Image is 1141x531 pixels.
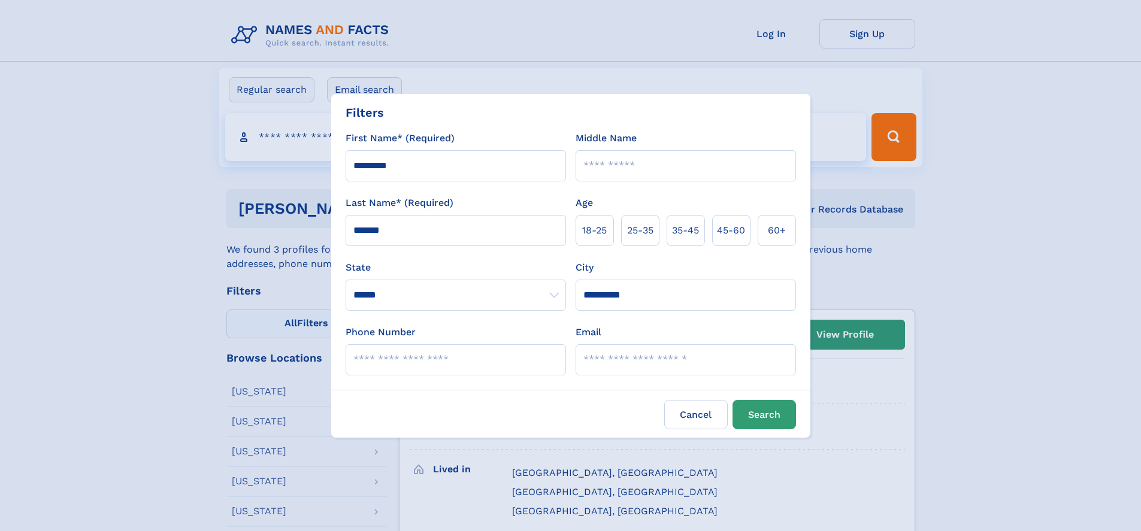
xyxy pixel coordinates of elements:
[346,104,384,122] div: Filters
[733,400,796,429] button: Search
[346,260,566,275] label: State
[717,223,745,238] span: 45‑60
[346,196,453,210] label: Last Name* (Required)
[768,223,786,238] span: 60+
[576,260,594,275] label: City
[576,131,637,145] label: Middle Name
[576,325,601,339] label: Email
[672,223,699,238] span: 35‑45
[627,223,653,238] span: 25‑35
[582,223,607,238] span: 18‑25
[664,400,728,429] label: Cancel
[576,196,593,210] label: Age
[346,131,455,145] label: First Name* (Required)
[346,325,416,339] label: Phone Number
